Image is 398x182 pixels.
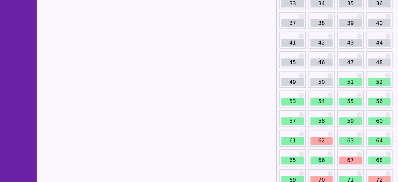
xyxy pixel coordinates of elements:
a: 40 [369,19,391,27]
a: 54 [311,98,333,106]
a: 45 [281,59,304,66]
a: 57 [281,118,304,125]
a: 53 [281,98,304,106]
a: 46 [311,59,333,66]
a: 68 [369,157,391,165]
a: 49 [281,78,304,86]
a: 59 [339,118,362,125]
a: 37 [281,19,304,27]
a: 47 [339,59,362,66]
a: 51 [339,78,362,86]
a: 39 [339,19,362,27]
a: 42 [311,39,333,47]
a: 44 [369,39,391,47]
a: 62 [311,137,333,145]
a: 58 [311,118,333,125]
a: 67 [339,157,362,165]
a: 38 [311,19,333,27]
a: 48 [369,59,391,66]
a: 63 [339,137,362,145]
a: 52 [369,78,391,86]
a: 41 [281,39,304,47]
a: 65 [281,157,304,165]
a: 56 [369,98,391,106]
a: 66 [311,157,333,165]
a: 60 [369,118,391,125]
a: 55 [339,98,362,106]
a: 61 [281,137,304,145]
a: 43 [339,39,362,47]
a: 64 [369,137,391,145]
a: 50 [311,78,333,86]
